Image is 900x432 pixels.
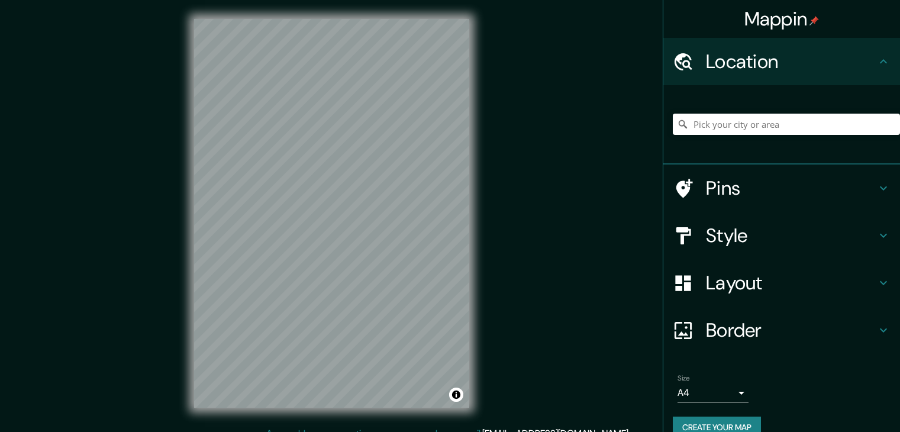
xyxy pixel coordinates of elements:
div: A4 [678,383,749,402]
div: Location [663,38,900,85]
div: Border [663,307,900,354]
div: Pins [663,165,900,212]
h4: Layout [706,271,876,295]
h4: Style [706,224,876,247]
div: Layout [663,259,900,307]
h4: Mappin [744,7,820,31]
div: Style [663,212,900,259]
canvas: Map [194,19,469,408]
button: Toggle attribution [449,388,463,402]
input: Pick your city or area [673,114,900,135]
h4: Border [706,318,876,342]
h4: Pins [706,176,876,200]
img: pin-icon.png [809,16,819,25]
h4: Location [706,50,876,73]
label: Size [678,373,690,383]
